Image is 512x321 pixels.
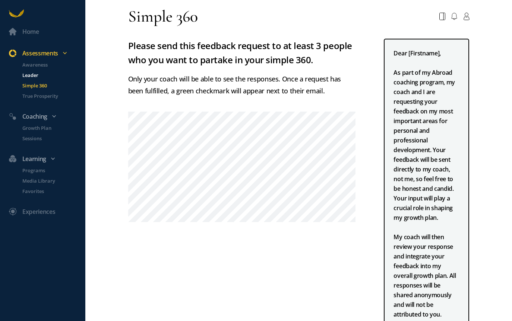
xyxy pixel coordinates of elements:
[22,61,84,68] p: Awareness
[22,167,84,174] p: Programs
[22,135,84,142] p: Sessions
[22,92,84,100] p: True Prosperity
[22,177,84,184] p: Media Library
[22,82,84,89] p: Simple 360
[4,154,88,164] div: Learning
[128,73,356,97] p: Only your coach will be able to see the responses. Once a request has been fulfilled, a green che...
[4,112,88,121] div: Coaching
[22,71,84,79] p: Leader
[4,48,88,58] div: Assessments
[13,71,85,79] a: Leader
[22,27,39,36] div: Home
[13,92,85,100] a: True Prosperity
[22,187,84,195] p: Favorites
[13,124,85,132] a: Growth Plan
[13,187,85,195] a: Favorites
[13,82,85,89] a: Simple 360
[13,135,85,142] a: Sessions
[13,167,85,174] a: Programs
[128,39,356,67] h3: Please send this feedback request to at least 3 people who you want to partake in your simple 360.
[128,6,198,27] div: Simple 360
[22,207,55,216] div: Experiences
[13,177,85,184] a: Media Library
[22,124,84,132] p: Growth Plan
[13,61,85,68] a: Awareness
